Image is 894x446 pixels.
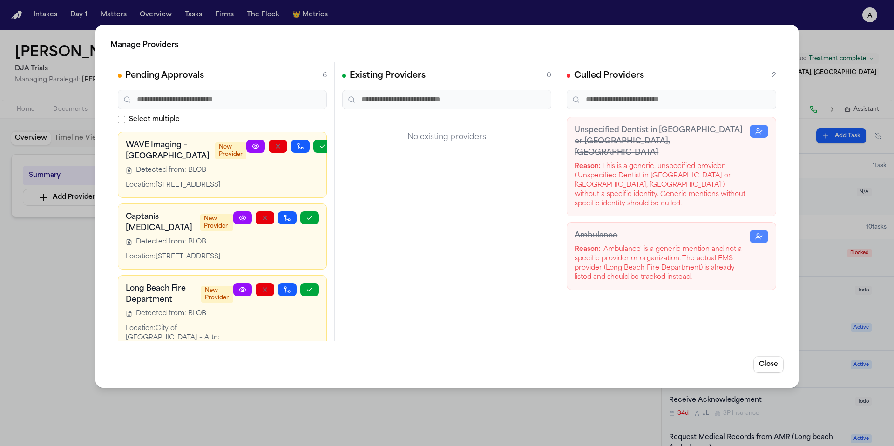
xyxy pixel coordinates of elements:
div: Location: [STREET_ADDRESS] [126,181,246,190]
button: Approve [300,283,319,296]
h3: Long Beach Fire Department [126,283,196,305]
span: Detected from: BLOB [136,309,206,318]
div: Location: City of [GEOGRAPHIC_DATA] – Attn: Ambulance Billing, P.O. [GEOGRAPHIC_DATA] [126,324,233,361]
h3: Ambulance [575,230,750,241]
span: Detected from: BLOB [136,237,206,247]
a: View Provider [246,140,265,153]
button: Reject [256,283,274,296]
span: Select multiple [129,115,180,124]
div: Location: [STREET_ADDRESS] [126,252,233,262]
a: View Provider [233,211,252,224]
span: 6 [323,71,327,81]
button: Close [753,356,784,373]
input: Select multiple [118,116,125,123]
button: Reject [256,211,274,224]
button: Merge [278,283,297,296]
h3: WAVE Imaging – [GEOGRAPHIC_DATA] [126,140,210,162]
span: New Provider [201,286,233,303]
button: Restore Provider [750,230,768,243]
h3: Captanis [MEDICAL_DATA] [126,211,195,234]
h3: Unspecified Dentist in [GEOGRAPHIC_DATA] or [GEOGRAPHIC_DATA], [GEOGRAPHIC_DATA] [575,125,750,158]
span: New Provider [200,214,233,231]
div: No existing providers [342,117,551,158]
div: 'Ambulance' is a generic mention and not a specific provider or organization. The actual EMS prov... [575,245,750,282]
button: Approve [300,211,319,224]
h2: Culled Providers [574,69,644,82]
span: New Provider [215,142,246,159]
strong: Reason: [575,246,601,253]
span: 2 [772,71,776,81]
span: 0 [547,71,551,81]
div: This is a generic, unspecified provider ('Unspecified Dentist in [GEOGRAPHIC_DATA] or [GEOGRAPHIC... [575,162,750,209]
button: Merge [278,211,297,224]
h2: Existing Providers [350,69,426,82]
a: View Provider [233,283,252,296]
button: Merge [291,140,310,153]
strong: Reason: [575,163,601,170]
button: Reject [269,140,287,153]
button: Approve [313,140,332,153]
span: Detected from: BLOB [136,166,206,175]
h2: Manage Providers [110,40,784,51]
h2: Pending Approvals [125,69,204,82]
button: Restore Provider [750,125,768,138]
